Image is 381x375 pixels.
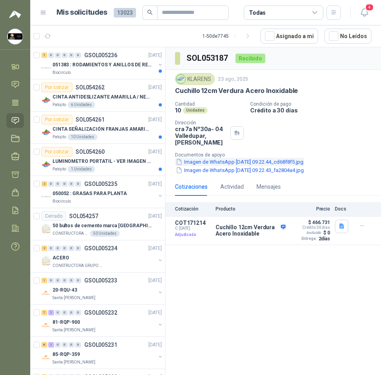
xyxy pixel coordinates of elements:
button: 4 [357,6,371,20]
a: 1 0 0 0 0 0 GSOL005233[DATE] Company Logo20-RQU-43Santa [PERSON_NAME] [41,276,163,301]
div: Por cotizar [41,83,72,92]
p: Biocirculo [52,198,71,205]
div: 0 [48,52,54,58]
p: [DATE] [148,52,162,59]
div: 0 [62,310,68,315]
p: Santa [PERSON_NAME] [52,295,95,301]
p: GSOL005235 [84,181,117,187]
p: Crédito 30 días [302,225,330,230]
img: Company Logo [41,95,51,105]
a: CerradoSOL054257[DATE] Company Logo50 bultos de cemento marca [GEOGRAPHIC_DATA][PERSON_NAME]CONST... [30,208,165,240]
p: COT171214 [175,220,211,226]
p: [DATE] [148,245,162,252]
button: Imagen de WhatsApp [DATE] 09.22.44_cd68f8f5.jpg [175,158,304,166]
p: Santa [PERSON_NAME] [52,327,95,333]
div: 0 [48,245,54,251]
p: cra 7a N°30a- 04 Valledupar , [PERSON_NAME] [175,126,227,146]
a: Por cotizarSOL054260[DATE] Company LogoLUMINOMETRO PORTATIL - VER IMAGEN ADJUNTAPatojito1 Unidades [30,144,165,176]
img: Logo peakr [9,10,21,19]
div: Todas [249,8,266,17]
div: 0 [68,52,74,58]
div: 1 [48,310,54,315]
p: Crédito a 30 días [250,107,378,114]
div: 0 [75,52,81,58]
p: [DATE] [148,309,162,317]
a: Por cotizarSOL054261[DATE] Company LogoCINTA SEÑALIZACIÓN FRANJAS AMARILLAS NEGRAPatojito10 Unidades [30,112,165,144]
p: $ 466.731 [308,220,330,225]
span: 4 [365,4,374,11]
img: Company Logo [41,224,51,234]
div: 2 [41,245,47,251]
img: Company Logo [177,75,185,83]
p: LUMINOMETRO PORTATIL - VER IMAGEN ADJUNTA [52,158,152,165]
div: 1 Unidades [68,166,95,172]
p: 10 [175,107,181,114]
img: Company Logo [41,321,51,330]
div: 0 [62,245,68,251]
span: 13023 [114,8,136,17]
p: GSOL005231 [84,342,117,348]
img: Company Logo [41,288,51,298]
img: Company Logo [41,160,51,169]
div: 0 [48,278,54,283]
p: [DATE] [148,277,162,284]
div: 1 [41,278,47,283]
p: $ 0 [323,230,330,236]
div: Cotizaciones [175,182,208,191]
div: 0 [68,278,74,283]
div: 1 [48,342,54,348]
p: Condición de pago [250,101,378,107]
div: 0 [62,342,68,348]
p: CINTA ANTIDESLIZANTE AMARILLA / NEGRA [52,93,152,101]
p: Docs [335,206,351,212]
span: search [147,10,153,15]
div: Incluido [305,230,323,236]
p: Cuchillo 12cm Verdura Acero Inoxidable [175,87,298,95]
img: Company Logo [41,128,51,137]
a: 7 1 0 0 0 0 GSOL005232[DATE] Company Logo81-RQP-900Santa [PERSON_NAME] [41,308,163,333]
p: Documentos de apoyo [175,152,378,158]
p: Patojito [52,102,66,108]
div: Por cotizar [41,147,72,157]
p: 50 bultos de cemento marca [GEOGRAPHIC_DATA][PERSON_NAME] [52,222,152,230]
p: Patojito [52,166,66,172]
p: 20-RQU-43 [52,286,77,294]
p: ACERO [52,254,69,262]
p: Dirección [175,120,227,126]
a: 2 0 0 0 0 0 GSOL005235[DATE] Company Logo050052 : GRASAS PARA PLANTABiocirculo [41,179,163,205]
p: Cantidad [175,101,244,107]
div: 1 [41,52,47,58]
h3: SOL053187 [187,52,229,64]
p: SOL054261 [76,117,105,122]
button: No Leídos [325,29,371,44]
span: Entrega: [301,236,317,241]
img: Company Logo [41,353,51,362]
p: 81-RQP-900 [52,319,80,326]
div: 0 [75,278,81,283]
p: [DATE] [148,148,162,156]
div: 0 [55,342,61,348]
div: 7 [41,310,47,315]
div: 10 Unidades [68,134,97,140]
p: Cotización [175,206,211,212]
div: 0 [62,52,68,58]
div: 1 - 50 de 7745 [202,30,254,43]
div: 0 [55,310,61,315]
div: Cerrado [41,211,66,221]
p: SOL054260 [76,149,105,155]
p: [DATE] [148,180,162,188]
img: Company Logo [8,29,23,44]
h1: Mis solicitudes [56,7,107,18]
p: [DATE] [148,116,162,124]
div: 0 [55,181,61,187]
p: [DATE] [148,341,162,349]
div: 0 [75,342,81,348]
p: 23 ago, 2025 [218,75,248,83]
div: 0 [55,52,61,58]
p: Santa [PERSON_NAME] [52,359,95,365]
div: Unidades [183,107,208,114]
p: CONSTRUCTORA GRUPO FIP [52,263,103,269]
div: 0 [68,181,74,187]
div: 0 [55,245,61,251]
p: [DATE] [148,213,162,220]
